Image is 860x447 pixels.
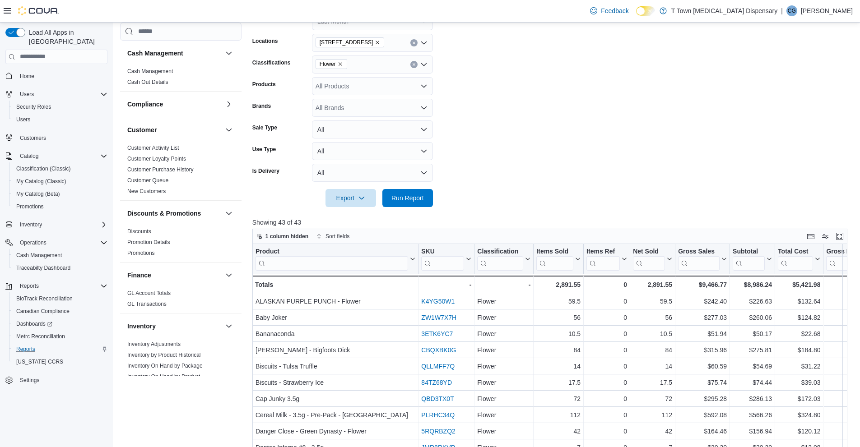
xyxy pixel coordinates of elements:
div: Product [256,247,408,270]
div: 72 [633,393,672,404]
div: 84 [536,345,581,355]
div: $124.82 [778,312,820,323]
span: Customer Loyalty Points [127,155,186,162]
a: Customer Queue [127,177,168,184]
div: 0 [586,393,627,404]
a: Customer Loyalty Points [127,156,186,162]
div: $8,986.24 [733,279,772,290]
span: Run Report [391,194,424,203]
a: Users [13,114,34,125]
span: Customer Activity List [127,144,179,152]
span: Users [20,91,34,98]
button: My Catalog (Beta) [9,188,111,200]
div: $22.68 [778,328,820,339]
button: Keyboard shortcuts [805,231,816,242]
a: Cash Management [127,68,173,74]
button: Inventory [2,218,111,231]
span: Promotion Details [127,239,170,246]
button: [US_STATE] CCRS [9,355,111,368]
span: Reports [16,346,35,353]
a: Inventory by Product Historical [127,352,201,358]
button: Inventory [16,219,46,230]
div: Gross Sales [678,247,720,270]
span: Feedback [601,6,628,15]
a: GL Transactions [127,301,167,307]
span: Home [20,73,34,80]
a: QBD3TX0T [421,395,454,402]
span: Promotions [13,201,107,212]
div: Flower [477,361,530,372]
span: Users [13,114,107,125]
div: $275.81 [733,345,772,355]
div: Subtotal [733,247,765,256]
span: Discounts [127,228,151,235]
a: Customers [16,133,50,143]
button: Compliance [223,99,234,110]
span: Cash Out Details [127,78,168,86]
div: $54.69 [733,361,772,372]
input: Dark Mode [636,6,655,16]
div: Cap Junky 3.5g [256,393,415,404]
a: Inventory On Hand by Product [127,373,200,380]
button: Clear input [410,39,418,46]
span: Washington CCRS [13,356,107,367]
div: Items Ref [586,247,620,256]
div: Subtotal [733,247,765,270]
span: Inventory by Product Historical [127,351,201,359]
button: Customer [127,125,222,134]
span: Sort fields [325,233,349,240]
p: [PERSON_NAME] [801,5,853,16]
span: Customer Purchase History [127,166,194,173]
a: QLLMFF7Q [421,363,455,370]
a: CBQXBK0G [421,346,456,354]
button: Operations [2,236,111,249]
button: Compliance [127,100,222,109]
a: Customer Activity List [127,145,179,151]
div: Finance [120,288,242,313]
div: $260.06 [733,312,772,323]
div: Flower [477,393,530,404]
button: Enter fullscreen [834,231,845,242]
div: 84 [633,345,672,355]
button: Classification (Classic) [9,162,111,175]
h3: Compliance [127,100,163,109]
button: Total Cost [778,247,820,270]
button: Catalog [16,151,42,161]
button: Items Ref [586,247,627,270]
h3: Inventory [127,322,156,331]
button: Inventory [223,321,234,332]
button: 1 column hidden [253,231,312,242]
span: Cash Management [13,250,107,261]
span: Reports [20,282,39,290]
h3: Finance [127,271,151,280]
div: 0 [586,361,627,372]
div: $51.94 [678,328,727,339]
label: Sale Type [252,124,277,131]
div: 10.5 [633,328,672,339]
span: Home [16,70,107,82]
div: $9,466.77 [678,279,727,290]
h3: Cash Management [127,49,183,58]
button: Users [9,113,111,126]
button: Settings [2,373,111,387]
div: 2,891.55 [536,279,581,290]
div: 0 [586,345,627,355]
div: $50.17 [733,328,772,339]
button: Discounts & Promotions [223,208,234,219]
div: $286.13 [733,393,772,404]
a: BioTrack Reconciliation [13,293,76,304]
div: Cash Management [120,66,242,91]
button: Customer [223,124,234,135]
a: Customer Purchase History [127,166,194,173]
div: - [421,279,471,290]
a: Security Roles [13,101,55,112]
span: Reports [16,281,107,291]
div: Biscuits - Strawberry Ice [256,377,415,388]
img: Cova [18,6,59,15]
button: Open list of options [420,61,428,68]
label: Locations [252,37,278,45]
span: Canadian Compliance [16,308,70,315]
span: Inventory [20,221,42,228]
button: Open list of options [420,83,428,90]
label: Products [252,81,276,88]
